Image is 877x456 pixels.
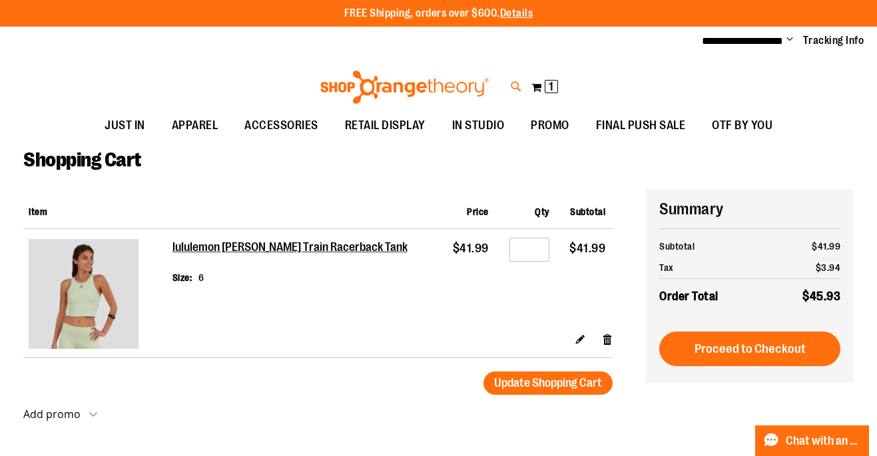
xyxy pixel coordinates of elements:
[659,236,774,257] th: Subtotal
[802,290,840,303] span: $45.93
[494,376,602,389] span: Update Shopping Cart
[531,111,569,140] span: PROMO
[659,257,774,279] th: Tax
[803,33,864,48] a: Tracking Info
[244,111,318,140] span: ACCESSORIES
[91,111,158,141] a: JUST IN
[812,241,840,252] span: $41.99
[549,80,553,93] span: 1
[198,271,204,284] dd: 6
[453,242,489,255] span: $41.99
[23,407,81,421] strong: Add promo
[786,34,793,47] button: Account menu
[659,198,840,220] h2: Summary
[29,206,47,217] span: Item
[318,71,491,104] img: Shop Orangetheory
[23,148,141,171] span: Shopping Cart
[105,111,145,140] span: JUST IN
[659,332,840,366] button: Proceed to Checkout
[332,111,439,141] a: RETAIL DISPLAY
[569,242,605,255] span: $41.99
[712,111,772,140] span: OTF BY YOU
[517,111,583,141] a: PROMO
[816,262,841,273] span: $3.94
[158,111,232,141] a: APPAREL
[452,111,505,140] span: IN STUDIO
[231,111,332,141] a: ACCESSORIES
[439,111,518,141] a: IN STUDIO
[345,111,426,140] span: RETAIL DISPLAY
[172,111,218,140] span: APPAREL
[695,342,806,356] span: Proceed to Checkout
[344,6,533,21] p: FREE Shipping, orders over $600.
[172,240,410,255] a: lululemon [PERSON_NAME] Train Racerback Tank
[29,239,167,352] a: lululemon Wunder Train Racerback Tank
[755,425,870,456] button: Chat with an Expert
[583,111,699,141] a: FINAL PUSH SALE
[699,111,786,141] a: OTF BY YOU
[23,408,97,427] button: Add promo
[29,239,139,349] img: lululemon Wunder Train Racerback Tank
[535,206,549,217] span: Qty
[570,206,605,217] span: Subtotal
[483,371,613,395] button: Update Shopping Cart
[500,7,533,19] a: Details
[596,111,686,140] span: FINAL PUSH SALE
[172,271,192,284] dt: Size
[786,435,861,447] span: Chat with an Expert
[602,332,613,346] a: Remove item
[659,286,719,306] strong: Order Total
[467,206,489,217] span: Price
